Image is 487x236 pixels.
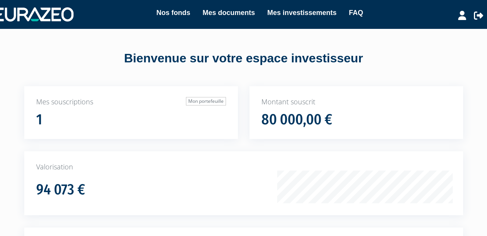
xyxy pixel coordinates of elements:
[6,50,481,67] div: Bienvenue sur votre espace investisseur
[261,112,332,128] h1: 80 000,00 €
[156,7,190,18] a: Nos fonds
[202,7,255,18] a: Mes documents
[36,162,451,172] p: Valorisation
[186,97,226,105] a: Mon portefeuille
[261,97,451,107] p: Montant souscrit
[36,112,42,128] h1: 1
[36,97,226,107] p: Mes souscriptions
[267,7,336,18] a: Mes investissements
[36,182,85,198] h1: 94 073 €
[349,7,363,18] a: FAQ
